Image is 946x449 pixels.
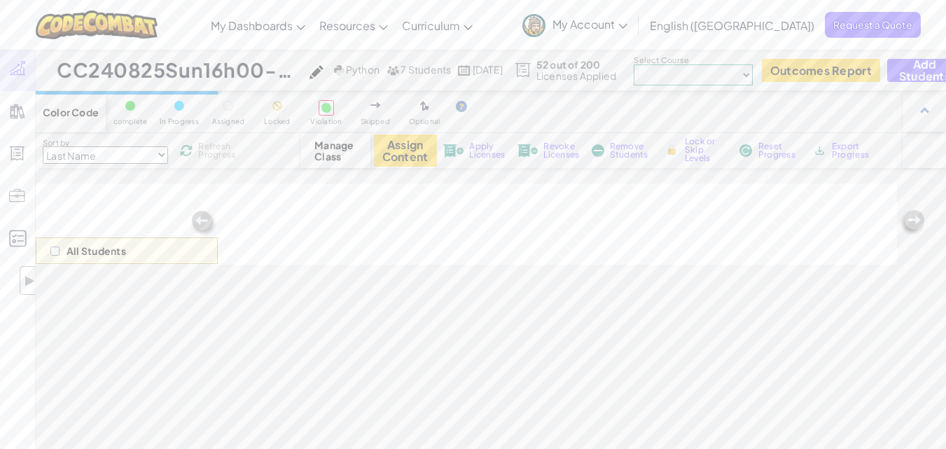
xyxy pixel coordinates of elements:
[552,17,627,32] span: My Account
[758,142,800,159] span: Reset Progress
[762,59,880,82] button: Outcomes Report
[346,63,380,76] span: Python
[334,65,345,76] img: python.png
[469,142,505,159] span: Apply Licenses
[685,137,726,163] span: Lock or Skip Levels
[211,18,293,33] span: My Dashboards
[361,118,390,125] span: Skipped
[198,142,242,159] span: Refresh Progress
[43,106,99,118] span: Color Code
[212,118,245,125] span: Assigned
[592,144,604,157] img: IconRemoveStudents.svg
[36,11,158,39] img: CodeCombat logo
[517,144,538,157] img: IconLicenseRevoke.svg
[160,118,199,125] span: In Progress
[536,59,617,70] span: 52 out of 200
[312,6,395,44] a: Resources
[898,209,926,237] img: Arrow_Left_Inactive.png
[113,118,148,125] span: complete
[190,209,218,237] img: Arrow_Left_Inactive.png
[387,65,399,76] img: MultipleUsers.png
[409,118,440,125] span: Optional
[813,144,826,157] img: IconArchive.svg
[458,65,471,76] img: calendar.svg
[24,270,36,291] span: ▶
[309,65,324,79] img: iconPencil.svg
[643,6,821,44] a: English ([GEOGRAPHIC_DATA])
[395,6,480,44] a: Curriculum
[456,101,467,112] img: IconHint.svg
[515,3,634,47] a: My Account
[443,144,464,157] img: IconLicenseApply.svg
[536,70,617,81] span: Licenses Applied
[67,245,126,256] p: All Students
[473,63,503,76] span: [DATE]
[543,142,579,159] span: Revoke Licenses
[310,118,342,125] span: Violation
[832,142,875,159] span: Export Progress
[374,134,437,167] button: Assign Content
[402,18,460,33] span: Curriculum
[43,137,168,148] label: Sort by
[739,144,753,157] img: IconReset.svg
[57,57,302,83] h1: CC240825Sun16h00-GM1 VN
[314,139,356,162] span: Manage Class
[650,18,814,33] span: English ([GEOGRAPHIC_DATA])
[825,12,921,38] a: Request a Quote
[180,144,193,157] img: IconReload.svg
[204,6,312,44] a: My Dashboards
[634,55,753,66] label: Select Course
[319,18,375,33] span: Resources
[610,142,652,159] span: Remove Students
[665,144,679,156] img: IconLock.svg
[420,101,429,112] img: IconOptionalLevel.svg
[264,118,290,125] span: Locked
[370,102,381,108] img: IconSkippedLevel.svg
[401,63,451,76] span: 7 Students
[522,14,545,37] img: avatar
